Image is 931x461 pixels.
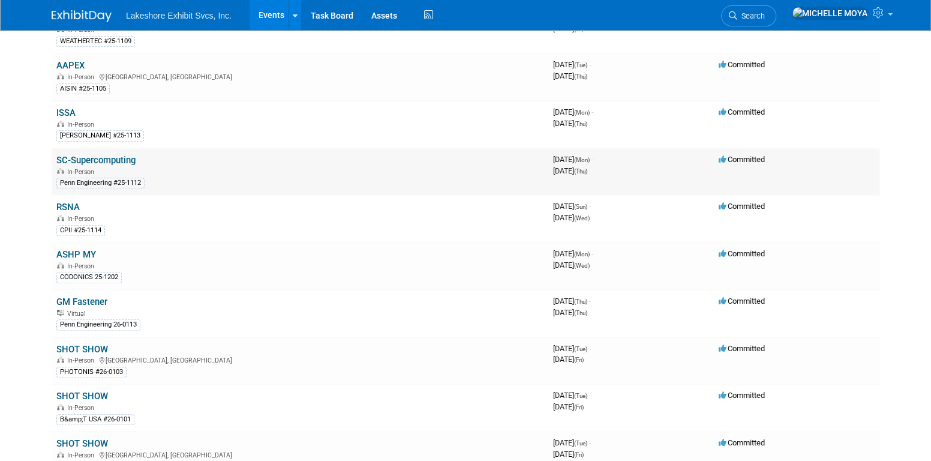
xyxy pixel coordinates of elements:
[719,202,765,211] span: Committed
[67,73,98,81] span: In-Person
[719,438,765,447] span: Committed
[553,213,590,222] span: [DATE]
[56,60,85,71] a: AAPEX
[589,60,591,69] span: -
[719,60,765,69] span: Committed
[56,450,543,459] div: [GEOGRAPHIC_DATA], [GEOGRAPHIC_DATA]
[56,225,105,236] div: CPII #25-1114
[67,310,89,318] span: Virtual
[589,202,591,211] span: -
[574,298,587,305] span: (Thu)
[737,11,765,20] span: Search
[553,308,587,317] span: [DATE]
[574,310,587,316] span: (Thu)
[574,157,590,163] span: (Mon)
[792,7,868,20] img: MICHELLE MOYA
[57,310,64,316] img: Virtual Event
[553,402,584,411] span: [DATE]
[574,346,587,352] span: (Tue)
[67,121,98,128] span: In-Person
[56,367,127,378] div: PHOTONIS #26-0103
[57,215,64,221] img: In-Person Event
[56,319,140,330] div: Penn Engineering 26-0113
[56,178,145,188] div: Penn Engineering #25-1112
[721,5,776,26] a: Search
[553,297,591,306] span: [DATE]
[553,355,584,364] span: [DATE]
[553,261,590,270] span: [DATE]
[719,391,765,400] span: Committed
[574,404,584,411] span: (Fri)
[67,404,98,412] span: In-Person
[56,438,108,449] a: SHOT SHOW
[56,391,108,402] a: SHOT SHOW
[719,249,765,258] span: Committed
[553,438,591,447] span: [DATE]
[56,344,108,355] a: SHOT SHOW
[56,83,110,94] div: AISIN #25-1105
[574,109,590,116] span: (Mon)
[126,11,232,20] span: Lakeshore Exhibit Svcs, Inc.
[574,262,590,269] span: (Wed)
[56,130,144,141] div: [PERSON_NAME] #25-1113
[553,450,584,459] span: [DATE]
[719,297,765,306] span: Committed
[57,357,64,363] img: In-Person Event
[553,344,591,353] span: [DATE]
[56,249,96,260] a: ASHP MY
[591,107,593,116] span: -
[553,155,593,164] span: [DATE]
[56,414,134,425] div: B&amp;T USA #26-0101
[574,168,587,175] span: (Thu)
[67,357,98,364] span: In-Person
[574,451,584,458] span: (Fri)
[56,202,80,212] a: RSNA
[52,10,112,22] img: ExhibitDay
[574,357,584,363] span: (Fri)
[574,73,587,80] span: (Thu)
[719,344,765,353] span: Committed
[553,60,591,69] span: [DATE]
[57,168,64,174] img: In-Person Event
[589,344,591,353] span: -
[56,297,107,307] a: GM Fastener
[56,155,136,166] a: SC-Supercomputing
[589,391,591,400] span: -
[591,249,593,258] span: -
[56,272,122,283] div: CODONICS 25-1202
[67,168,98,176] span: In-Person
[67,262,98,270] span: In-Person
[56,107,76,118] a: ISSA
[57,73,64,79] img: In-Person Event
[553,107,593,116] span: [DATE]
[574,121,587,127] span: (Thu)
[553,166,587,175] span: [DATE]
[589,297,591,306] span: -
[56,36,135,47] div: WEATHERTEC #25-1109
[574,62,587,68] span: (Tue)
[719,155,765,164] span: Committed
[574,203,587,210] span: (Sun)
[67,451,98,459] span: In-Person
[56,355,543,364] div: [GEOGRAPHIC_DATA], [GEOGRAPHIC_DATA]
[589,438,591,447] span: -
[719,107,765,116] span: Committed
[553,119,587,128] span: [DATE]
[553,202,591,211] span: [DATE]
[57,451,64,457] img: In-Person Event
[57,121,64,127] img: In-Person Event
[553,71,587,80] span: [DATE]
[574,440,587,447] span: (Tue)
[57,404,64,410] img: In-Person Event
[574,393,587,399] span: (Tue)
[67,215,98,223] span: In-Person
[574,251,590,258] span: (Mon)
[574,215,590,221] span: (Wed)
[56,71,543,81] div: [GEOGRAPHIC_DATA], [GEOGRAPHIC_DATA]
[553,249,593,258] span: [DATE]
[591,155,593,164] span: -
[57,262,64,268] img: In-Person Event
[553,391,591,400] span: [DATE]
